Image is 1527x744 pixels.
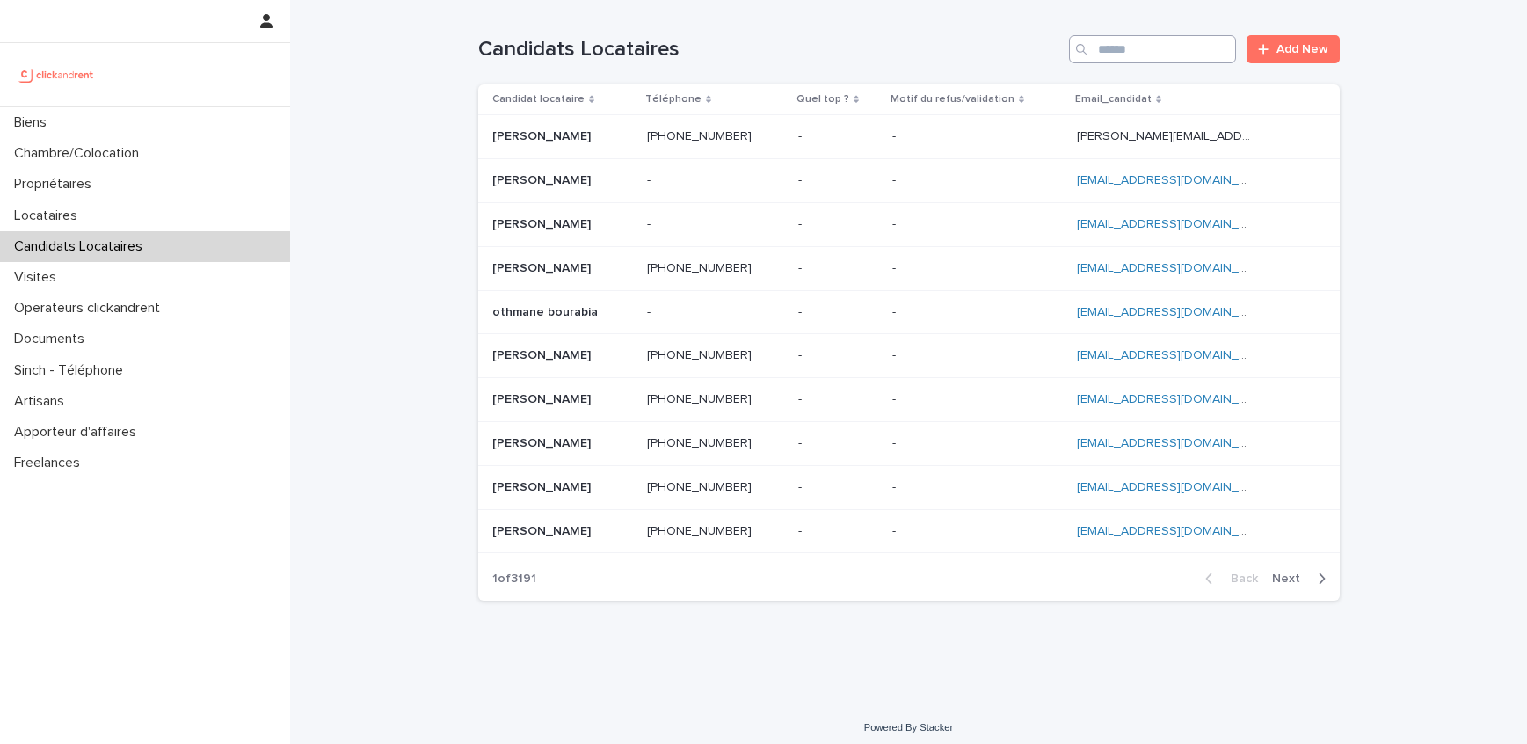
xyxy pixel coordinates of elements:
p: - [798,258,805,276]
ringoverc2c-number-84e06f14122c: [PHONE_NUMBER] [647,349,752,361]
p: - [798,477,805,495]
ringoverc2c-84e06f14122c: Call with Ringover [647,393,752,405]
p: [PERSON_NAME] [492,170,594,188]
h1: Candidats Locataires [478,37,1063,62]
ringoverc2c-number-84e06f14122c: [PHONE_NUMBER] [647,481,752,493]
ringoverc2c-number-84e06f14122c: [PHONE_NUMBER] [647,525,752,537]
span: Back [1220,573,1258,585]
p: [PERSON_NAME] [492,521,594,539]
a: [EMAIL_ADDRESS][DOMAIN_NAME] [1077,437,1276,449]
a: [EMAIL_ADDRESS][DOMAIN_NAME] [1077,306,1276,318]
p: - [798,214,805,232]
input: Search [1069,35,1236,63]
p: - [798,521,805,539]
button: Back [1191,571,1265,587]
span: Next [1272,573,1311,585]
ringoverc2c-number-84e06f14122c: [PHONE_NUMBER] [647,393,752,405]
a: [EMAIL_ADDRESS][DOMAIN_NAME] [1077,218,1276,230]
p: [PERSON_NAME][EMAIL_ADDRESS] [1077,126,1256,144]
p: - [798,389,805,407]
tr: othmane bourabiaothmane bourabia -- -- -- [EMAIL_ADDRESS][DOMAIN_NAME] [478,290,1340,334]
tr: [PERSON_NAME][PERSON_NAME] [PHONE_NUMBER] -- -- [EMAIL_ADDRESS][DOMAIN_NAME] [478,246,1340,290]
tr: [PERSON_NAME][PERSON_NAME] [PHONE_NUMBER] -- -- [EMAIL_ADDRESS][DOMAIN_NAME] [478,378,1340,422]
p: Visites [7,269,70,286]
p: [PERSON_NAME] [492,477,594,495]
p: - [892,258,899,276]
p: [PERSON_NAME] [492,389,594,407]
p: - [892,214,899,232]
ringoverc2c-84e06f14122c: Call with Ringover [647,130,752,142]
p: [PERSON_NAME] [492,214,594,232]
p: Operateurs clickandrent [7,300,174,317]
ringoverc2c-84e06f14122c: Call with Ringover [647,525,752,537]
p: Locataires [7,208,91,224]
p: - [892,389,899,407]
p: [PERSON_NAME] [492,345,594,363]
img: UCB0brd3T0yccxBKYDjQ [14,57,99,92]
a: [EMAIL_ADDRESS][DOMAIN_NAME] [1077,174,1276,186]
p: Email_candidat [1075,90,1152,109]
p: Apporteur d'affaires [7,424,150,441]
p: Chambre/Colocation [7,145,153,162]
ringoverc2c-84e06f14122c: Call with Ringover [647,349,752,361]
button: Next [1265,571,1340,587]
p: Artisans [7,393,78,410]
p: - [647,302,654,320]
a: [EMAIL_ADDRESS][DOMAIN_NAME] [1077,349,1276,361]
a: Add New [1247,35,1339,63]
ringoverc2c-number-84e06f14122c: [PHONE_NUMBER] [647,130,752,142]
a: Powered By Stacker [864,722,953,733]
p: Propriétaires [7,176,105,193]
p: - [892,302,899,320]
ringoverc2c-84e06f14122c: Call with Ringover [647,481,752,493]
p: - [798,433,805,451]
ringoverc2c-84e06f14122c: Call with Ringover [647,262,752,274]
p: Freelances [7,455,94,471]
span: Add New [1276,43,1328,55]
p: Motif du refus/validation [891,90,1014,109]
p: Sinch - Téléphone [7,362,137,379]
p: - [798,302,805,320]
p: - [892,477,899,495]
p: - [798,126,805,144]
tr: [PERSON_NAME][PERSON_NAME] [PHONE_NUMBER] -- -- [PERSON_NAME][EMAIL_ADDRESS][PERSON_NAME][EMAIL_A... [478,115,1340,159]
p: - [798,345,805,363]
p: Candidats Locataires [7,238,156,255]
p: Documents [7,331,98,347]
tr: [PERSON_NAME][PERSON_NAME] [PHONE_NUMBER] -- -- [EMAIL_ADDRESS][DOMAIN_NAME] [478,334,1340,378]
p: [PERSON_NAME] [492,258,594,276]
p: othmane bourabia [492,302,601,320]
p: - [892,345,899,363]
p: - [798,170,805,188]
ringoverc2c-84e06f14122c: Call with Ringover [647,437,752,449]
tr: [PERSON_NAME][PERSON_NAME] [PHONE_NUMBER] -- -- [EMAIL_ADDRESS][DOMAIN_NAME] [478,509,1340,553]
a: [EMAIL_ADDRESS][DOMAIN_NAME] [1077,525,1276,537]
p: - [892,433,899,451]
p: 1 of 3191 [478,558,550,601]
a: [EMAIL_ADDRESS][DOMAIN_NAME] [1077,262,1276,274]
p: Quel top ? [796,90,849,109]
p: [PERSON_NAME] [492,126,594,144]
p: - [647,214,654,232]
p: - [892,126,899,144]
tr: [PERSON_NAME][PERSON_NAME] -- -- -- [EMAIL_ADDRESS][DOMAIN_NAME] [478,202,1340,246]
ringoverc2c-number-84e06f14122c: [PHONE_NUMBER] [647,262,752,274]
p: - [647,170,654,188]
a: [EMAIL_ADDRESS][DOMAIN_NAME] [1077,393,1276,405]
tr: [PERSON_NAME][PERSON_NAME] -- -- -- [EMAIL_ADDRESS][DOMAIN_NAME] [478,159,1340,203]
p: [PERSON_NAME] [492,433,594,451]
ringoverc2c-number-84e06f14122c: [PHONE_NUMBER] [647,437,752,449]
p: Candidat locataire [492,90,585,109]
a: [EMAIL_ADDRESS][DOMAIN_NAME] [1077,481,1276,493]
p: - [892,521,899,539]
p: Biens [7,114,61,131]
p: Téléphone [645,90,702,109]
tr: [PERSON_NAME][PERSON_NAME] [PHONE_NUMBER] -- -- [EMAIL_ADDRESS][DOMAIN_NAME] [478,421,1340,465]
tr: [PERSON_NAME][PERSON_NAME] [PHONE_NUMBER] -- -- [EMAIL_ADDRESS][DOMAIN_NAME] [478,465,1340,509]
p: - [892,170,899,188]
